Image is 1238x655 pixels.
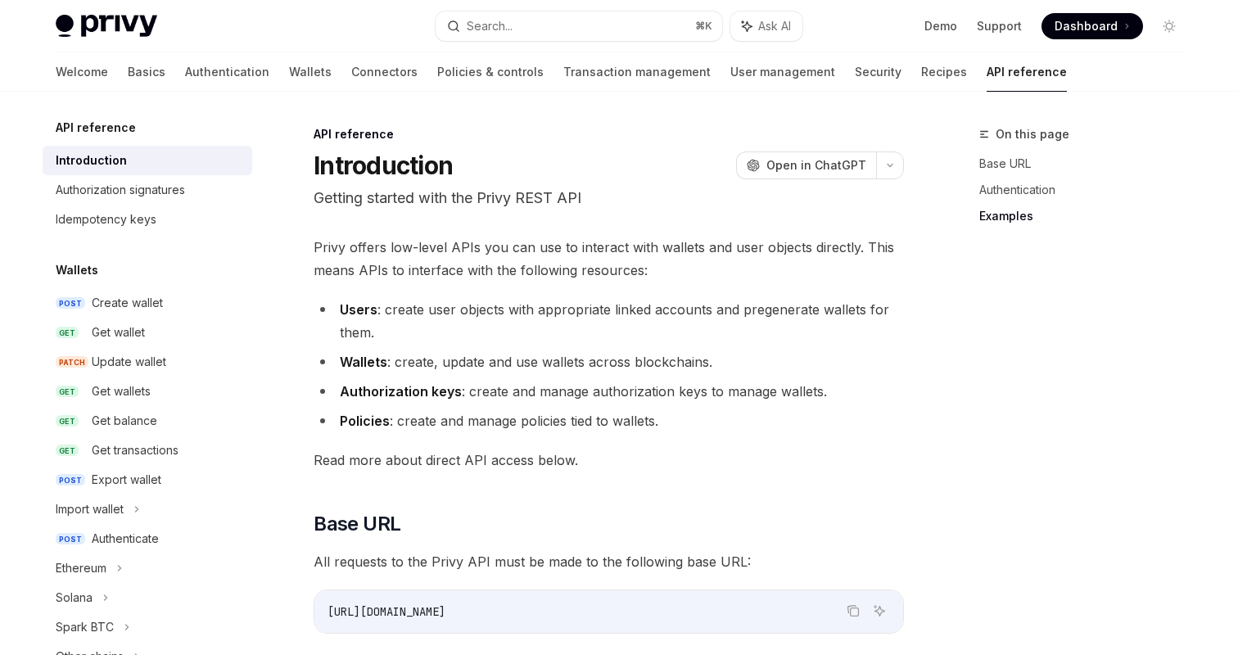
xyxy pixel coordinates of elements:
div: Spark BTC [56,617,114,637]
div: Update wallet [92,352,166,372]
p: Getting started with the Privy REST API [314,187,904,210]
div: API reference [314,126,904,142]
span: ⌘ K [695,20,712,33]
span: Open in ChatGPT [766,157,866,174]
span: GET [56,327,79,339]
a: Welcome [56,52,108,92]
a: Basics [128,52,165,92]
button: Open in ChatGPT [736,151,876,179]
a: Dashboard [1041,13,1143,39]
a: Policies & controls [437,52,544,92]
a: Support [977,18,1022,34]
div: Create wallet [92,293,163,313]
a: Transaction management [563,52,711,92]
a: Security [855,52,901,92]
h1: Introduction [314,151,453,180]
button: Ask AI [730,11,802,41]
div: Get wallet [92,323,145,342]
a: POSTExport wallet [43,465,252,495]
button: Ask AI [869,600,890,621]
a: Base URL [979,151,1195,177]
a: Recipes [921,52,967,92]
a: Authentication [979,177,1195,203]
span: PATCH [56,356,88,368]
div: Authorization signatures [56,180,185,200]
button: Search...⌘K [436,11,722,41]
span: On this page [996,124,1069,144]
span: Privy offers low-level APIs you can use to interact with wallets and user objects directly. This ... [314,236,904,282]
div: Import wallet [56,499,124,519]
a: GETGet wallet [43,318,252,347]
a: Authentication [185,52,269,92]
a: User management [730,52,835,92]
a: GETGet balance [43,406,252,436]
button: Toggle dark mode [1156,13,1182,39]
a: API reference [987,52,1067,92]
span: Base URL [314,511,400,537]
li: : create and manage policies tied to wallets. [314,409,904,432]
div: Get balance [92,411,157,431]
div: Get transactions [92,440,178,460]
div: Solana [56,588,93,608]
span: All requests to the Privy API must be made to the following base URL: [314,550,904,573]
a: Idempotency keys [43,205,252,234]
a: Authorization signatures [43,175,252,205]
li: : create and manage authorization keys to manage wallets. [314,380,904,403]
strong: Authorization keys [340,383,462,400]
strong: Policies [340,413,390,429]
span: Ask AI [758,18,791,34]
a: Wallets [289,52,332,92]
a: POSTAuthenticate [43,524,252,553]
strong: Users [340,301,377,318]
span: POST [56,297,85,309]
div: Export wallet [92,470,161,490]
a: PATCHUpdate wallet [43,347,252,377]
a: GETGet wallets [43,377,252,406]
a: Examples [979,203,1195,229]
a: POSTCreate wallet [43,288,252,318]
div: Search... [467,16,513,36]
div: Get wallets [92,382,151,401]
li: : create, update and use wallets across blockchains. [314,350,904,373]
a: GETGet transactions [43,436,252,465]
div: Authenticate [92,529,159,549]
span: GET [56,445,79,457]
a: Connectors [351,52,418,92]
span: POST [56,474,85,486]
div: Introduction [56,151,127,170]
span: [URL][DOMAIN_NAME] [328,604,445,619]
span: GET [56,386,79,398]
span: Dashboard [1055,18,1118,34]
h5: Wallets [56,260,98,280]
li: : create user objects with appropriate linked accounts and pregenerate wallets for them. [314,298,904,344]
h5: API reference [56,118,136,138]
a: Demo [924,18,957,34]
div: Idempotency keys [56,210,156,229]
span: Read more about direct API access below. [314,449,904,472]
div: Ethereum [56,558,106,578]
span: GET [56,415,79,427]
span: POST [56,533,85,545]
button: Copy the contents from the code block [843,600,864,621]
strong: Wallets [340,354,387,370]
a: Introduction [43,146,252,175]
img: light logo [56,15,157,38]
